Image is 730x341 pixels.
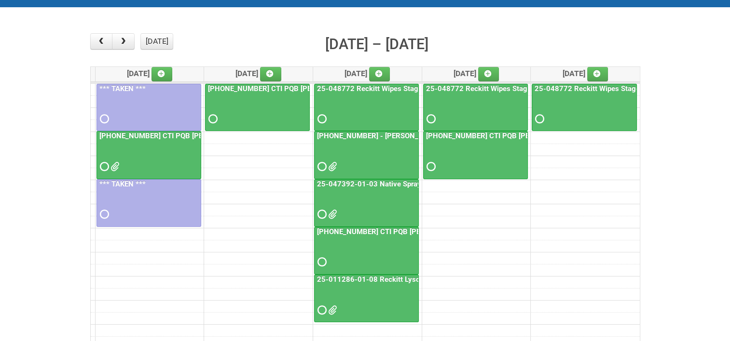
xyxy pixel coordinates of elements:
span: Requested [100,116,107,122]
span: Requested [317,163,324,170]
span: 25-011286-01 - LPF.xlsx GDC627.pdf GDL835.pdf GLS386.pdf GSL592.pdf GSN713.pdf GSV438.pdf 25-0112... [328,307,335,314]
span: 25-047392-01-03 JNF.DOC 25-047392-01-03 - MDN.xlsx [328,211,335,218]
span: [DATE] [563,69,608,78]
a: 25-048772 Reckitt Wipes Stage 4 - blinding/labeling day [423,84,528,131]
span: [DATE] [344,69,390,78]
a: 25-048772 Reckitt Wipes Stage 4 - blinding/labeling day [532,84,637,131]
a: 25-048772 Reckitt Wipes Stage 4 - blinding/labeling day [314,84,419,131]
span: Requested [100,163,107,170]
span: Requested [427,116,433,122]
a: Add an event [369,67,390,81]
span: Requested [317,116,324,122]
span: Requested [317,259,324,265]
a: [PHONE_NUMBER] - [PERSON_NAME] UFC CUT US [314,131,419,179]
span: Requested [427,163,433,170]
a: 25-048772 Reckitt Wipes Stage 4 - blinding/labeling day [533,84,722,93]
a: Add an event [152,67,173,81]
span: [DATE] [235,69,281,78]
a: [PHONE_NUMBER] CTI PQB [PERSON_NAME] Real US - blinding day [206,84,431,93]
a: [PHONE_NUMBER] CTI PQB [PERSON_NAME] Real US - blinding day [424,131,649,140]
a: 25-011286-01-08 Reckitt Lysol Laundry Scented [314,275,419,322]
span: Requested [317,307,324,314]
span: Requested [100,211,107,218]
a: 25-048772 Reckitt Wipes Stage 4 - blinding/labeling day [424,84,614,93]
span: Front Label KRAFT batch 2 (02.26.26) - code AZ05 use 2nd.docx Front Label KRAFT batch 2 (02.26.26... [110,163,117,170]
a: 25-048772 Reckitt Wipes Stage 4 - blinding/labeling day [315,84,505,93]
button: [DATE] [140,33,173,50]
a: 25-011286-01-08 Reckitt Lysol Laundry Scented [315,275,479,284]
a: 25-047392-01-03 Native Spray Rapid Response [314,179,419,227]
a: [PHONE_NUMBER] CTI PQB [PERSON_NAME] Real US - blinding day [314,227,419,275]
span: [DATE] [454,69,499,78]
a: Add an event [587,67,608,81]
span: Requested [317,211,324,218]
span: 25-061653-01 Kiehl's UFC InnoCPT Mailing Letter-V1.pdf LPF.xlsx JNF.DOC MDN (2).xlsx MDN.xlsx [328,163,335,170]
span: Requested [535,116,542,122]
a: [PHONE_NUMBER] CTI PQB [PERSON_NAME] Real US - blinding day [205,84,310,131]
a: [PHONE_NUMBER] CTI PQB [PERSON_NAME] Real US - blinding day [423,131,528,179]
a: [PHONE_NUMBER] CTI PQB [PERSON_NAME] Real US - blinding day [97,131,323,140]
a: Add an event [478,67,499,81]
h2: [DATE] – [DATE] [325,33,428,55]
a: [PHONE_NUMBER] CTI PQB [PERSON_NAME] Real US - blinding day [315,227,540,236]
a: 25-047392-01-03 Native Spray Rapid Response [315,180,477,188]
a: [PHONE_NUMBER] - [PERSON_NAME] UFC CUT US [315,131,485,140]
a: [PHONE_NUMBER] CTI PQB [PERSON_NAME] Real US - blinding day [96,131,201,179]
span: Requested [208,116,215,122]
a: Add an event [260,67,281,81]
span: [DATE] [127,69,173,78]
